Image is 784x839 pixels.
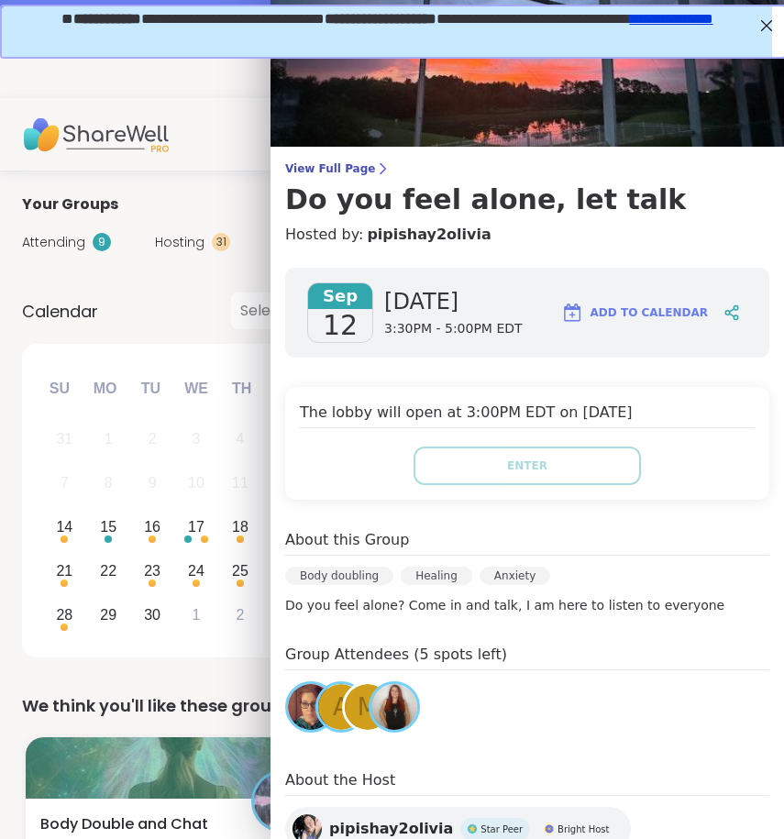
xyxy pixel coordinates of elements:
[105,470,113,495] div: 8
[384,287,523,316] span: [DATE]
[188,514,204,539] div: 17
[232,514,248,539] div: 18
[56,558,72,583] div: 21
[45,420,84,459] div: Not available Sunday, August 31st, 2025
[100,602,116,627] div: 29
[236,426,244,451] div: 4
[468,824,477,833] img: Star Peer
[133,420,172,459] div: Not available Tuesday, September 2nd, 2025
[384,320,523,338] span: 3:30PM - 5:00PM EDT
[285,644,769,670] h4: Group Attendees (5 spots left)
[285,183,769,216] h3: Do you feel alone, let talk
[308,283,372,309] span: Sep
[100,558,116,583] div: 22
[553,291,716,335] button: Add to Calendar
[285,567,393,585] div: Body doubling
[232,558,248,583] div: 25
[480,567,550,585] div: Anxiety
[221,464,260,503] div: Not available Thursday, September 11th, 2025
[285,681,337,733] a: HeatherCM24
[315,681,367,733] a: A
[149,470,157,495] div: 9
[40,813,208,835] span: Body Double and Chat
[144,602,160,627] div: 30
[45,508,84,547] div: Choose Sunday, September 14th, 2025
[323,309,358,342] span: 12
[100,514,116,539] div: 15
[285,161,769,216] a: View Full PageDo you feel alone, let talk
[288,684,334,730] img: HeatherCM24
[264,551,304,591] div: Choose Friday, September 26th, 2025
[89,551,128,591] div: Choose Monday, September 22nd, 2025
[300,402,755,428] h4: The lobby will open at 3:00PM EDT on [DATE]
[342,681,393,733] a: M
[39,369,80,409] div: Su
[89,595,128,635] div: Choose Monday, September 29th, 2025
[561,302,583,324] img: ShareWell Logomark
[56,514,72,539] div: 14
[176,369,216,409] div: We
[236,602,244,627] div: 2
[177,551,216,591] div: Choose Wednesday, September 24th, 2025
[133,595,172,635] div: Choose Tuesday, September 30th, 2025
[367,224,491,246] a: pipishay2olivia
[193,426,201,451] div: 3
[254,773,311,830] img: lyssa
[358,690,378,725] span: M
[285,769,769,796] h4: About the Host
[93,233,111,251] div: 9
[155,233,204,252] span: Hosting
[89,464,128,503] div: Not available Monday, September 8th, 2025
[188,558,204,583] div: 24
[591,304,708,321] span: Add to Calendar
[22,103,169,167] img: ShareWell Nav Logo
[221,420,260,459] div: Not available Thursday, September 4th, 2025
[149,426,157,451] div: 2
[212,233,230,251] div: 31
[480,822,523,836] span: Star Peer
[221,595,260,635] div: Choose Thursday, October 2nd, 2025
[188,470,204,495] div: 10
[221,508,260,547] div: Choose Thursday, September 18th, 2025
[285,161,769,176] span: View Full Page
[133,464,172,503] div: Not available Tuesday, September 9th, 2025
[545,824,554,833] img: Bright Host
[369,681,420,733] a: SarahR83
[89,420,128,459] div: Not available Monday, September 1st, 2025
[401,567,472,585] div: Healing
[222,369,262,409] div: Th
[371,684,417,730] img: SarahR83
[193,602,201,627] div: 1
[61,470,69,495] div: 7
[22,193,118,215] span: Your Groups
[22,233,85,252] span: Attending
[144,514,160,539] div: 16
[45,595,84,635] div: Choose Sunday, September 28th, 2025
[285,529,409,551] h4: About this Group
[414,447,641,485] button: Enter
[232,470,248,495] div: 11
[42,417,349,636] div: month 2025-09
[45,551,84,591] div: Choose Sunday, September 21st, 2025
[267,369,307,409] div: Fr
[177,464,216,503] div: Not available Wednesday, September 10th, 2025
[177,595,216,635] div: Choose Wednesday, October 1st, 2025
[507,458,547,474] span: Enter
[22,693,762,719] div: We think you'll like these groups
[264,595,304,635] div: Choose Friday, October 3rd, 2025
[285,596,769,614] p: Do you feel alone? Come in and talk, I am here to listen to everyone
[56,602,72,627] div: 28
[84,369,125,409] div: Mo
[264,508,304,547] div: Choose Friday, September 19th, 2025
[558,822,609,836] span: Bright Host
[130,369,171,409] div: Tu
[177,420,216,459] div: Not available Wednesday, September 3rd, 2025
[22,299,98,324] span: Calendar
[177,508,216,547] div: Choose Wednesday, September 17th, 2025
[285,224,769,246] h4: Hosted by:
[264,464,304,503] div: Choose Friday, September 12th, 2025
[264,420,304,459] div: Not available Friday, September 5th, 2025
[56,426,72,451] div: 31
[89,508,128,547] div: Choose Monday, September 15th, 2025
[133,508,172,547] div: Choose Tuesday, September 16th, 2025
